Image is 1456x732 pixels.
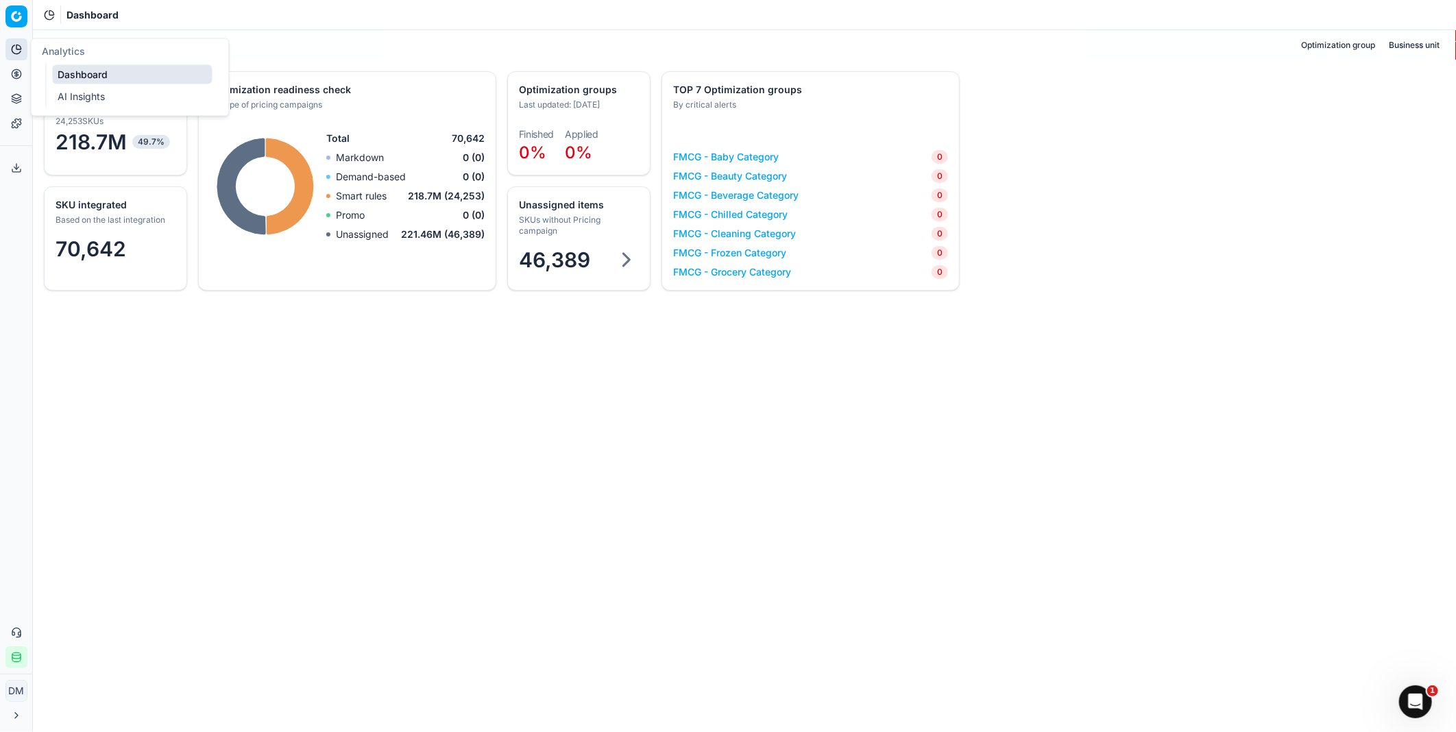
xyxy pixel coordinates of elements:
[932,265,948,279] span: 0
[132,135,170,149] span: 49.7%
[1399,685,1432,718] iframe: Intercom live chat
[673,83,945,97] div: TOP 7 Optimization groups
[673,227,796,241] a: FMCG - Cleaning Category
[1383,37,1445,53] button: Business unit
[66,8,119,22] span: Dashboard
[44,36,161,55] h2: Optimization status
[932,208,948,221] span: 0
[932,227,948,241] span: 0
[336,151,384,164] p: Markdown
[210,83,482,97] div: Optimization readiness check
[56,116,104,127] span: 24,253 SKUs
[519,215,636,236] div: SKUs without Pricing campaign
[1296,37,1381,53] button: Optimization group
[673,188,799,202] a: FMCG - Beverage Category
[463,151,485,164] span: 0 (0)
[932,188,948,202] span: 0
[56,198,173,212] div: SKU integrated
[336,208,365,222] p: Promo
[673,246,786,260] a: FMCG - Frozen Category
[673,99,945,110] div: By critical alerts
[565,143,592,162] span: 0%
[519,143,546,162] span: 0%
[463,208,485,222] span: 0 (0)
[401,228,485,241] span: 221.46M (46,389)
[52,87,212,106] a: AI Insights
[932,246,948,260] span: 0
[5,680,27,702] button: DM
[519,99,636,110] div: Last updated: [DATE]
[336,189,387,203] p: Smart rules
[673,265,791,279] a: FMCG - Grocery Category
[52,65,212,84] a: Dashboard
[42,45,85,57] span: Analytics
[336,170,406,184] p: Demand-based
[210,99,482,110] div: By type of pricing campaigns
[519,247,590,272] span: 46,389
[932,150,948,164] span: 0
[6,681,27,701] span: DM
[565,130,598,139] dt: Applied
[519,198,636,212] div: Unassigned items
[452,132,485,145] span: 70,642
[673,169,787,183] a: FMCG - Beauty Category
[463,170,485,184] span: 0 (0)
[56,236,126,261] span: 70,642
[336,228,389,241] p: Unassigned
[519,83,636,97] div: Optimization groups
[408,189,485,203] span: 218.7M (24,253)
[673,208,788,221] a: FMCG - Chilled Category
[326,132,350,145] span: Total
[519,130,554,139] dt: Finished
[673,150,779,164] a: FMCG - Baby Category
[66,8,119,22] nav: breadcrumb
[56,130,175,154] span: 218.7M
[1427,685,1438,696] span: 1
[932,169,948,183] span: 0
[56,215,173,225] div: Based on the last integration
